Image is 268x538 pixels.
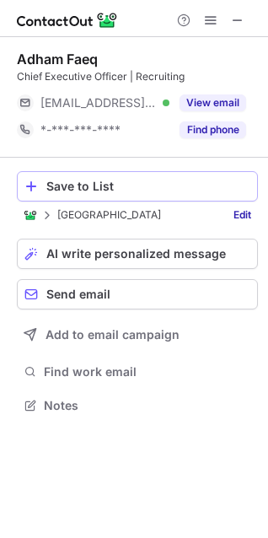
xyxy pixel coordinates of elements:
button: Reveal Button [180,94,246,111]
span: Send email [46,288,110,301]
button: Reveal Button [180,121,246,138]
span: Notes [44,398,251,413]
button: Send email [17,279,258,309]
img: ContactOut [24,208,37,222]
span: Find work email [44,364,251,379]
button: Notes [17,394,258,417]
p: [GEOGRAPHIC_DATA] [57,209,161,221]
a: Edit [227,207,258,223]
img: ContactOut v5.3.10 [17,10,118,30]
div: Adham Faeq [17,51,98,67]
span: Add to email campaign [46,328,180,342]
span: AI write personalized message [46,247,226,261]
button: Save to List [17,171,258,202]
span: [EMAIL_ADDRESS][DOMAIN_NAME] [40,95,157,110]
button: Find work email [17,360,258,384]
div: Chief Executive Officer | Recruiting [17,69,258,84]
button: Add to email campaign [17,320,258,350]
button: AI write personalized message [17,239,258,269]
div: Save to List [46,180,250,193]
